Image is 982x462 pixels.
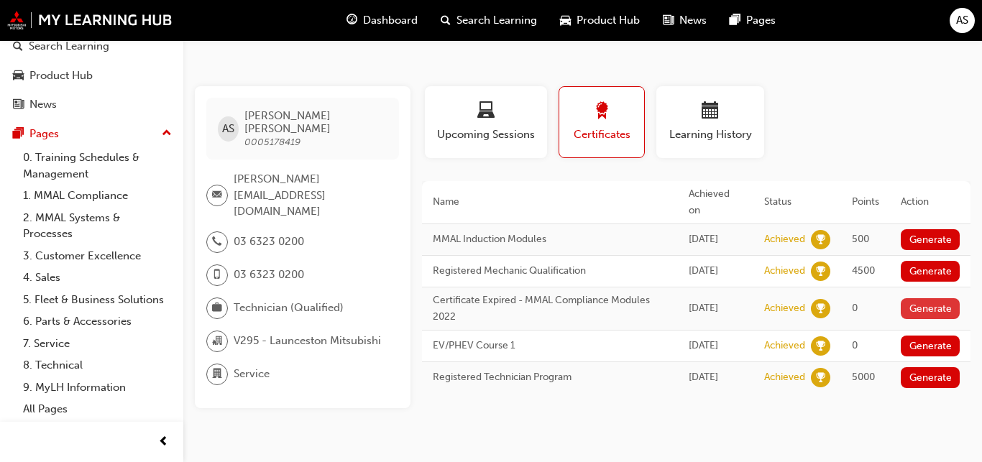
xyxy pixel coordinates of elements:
div: Pages [29,126,59,142]
span: AS [222,121,234,137]
th: Name [422,181,678,224]
div: Achieved [764,264,805,278]
a: 7. Service [17,333,178,355]
span: phone-icon [212,233,222,251]
button: Pages [6,121,178,147]
span: pages-icon [13,128,24,141]
span: Service [234,366,270,382]
span: 0 [852,339,858,351]
span: laptop-icon [477,102,495,121]
span: Product Hub [577,12,640,29]
span: 03 6323 0200 [234,267,304,283]
th: Achieved on [678,181,753,224]
span: Thu Aug 24 2017 10:01:00 GMT+1000 (Australian Eastern Standard Time) [689,371,718,383]
span: briefcase-icon [212,299,222,318]
span: organisation-icon [212,332,222,351]
span: Search Learning [456,12,537,29]
span: News [679,12,707,29]
span: search-icon [441,11,451,29]
a: 1. MMAL Compliance [17,185,178,207]
div: Product Hub [29,68,93,84]
span: award-icon [593,102,610,121]
a: 2. MMAL Systems & Processes [17,207,178,245]
td: Registered Technician Program [422,362,678,394]
span: Dashboard [363,12,418,29]
span: search-icon [13,40,23,53]
span: 5000 [852,371,875,383]
span: Pages [746,12,776,29]
a: 8. Technical [17,354,178,376]
span: email-icon [212,186,222,205]
span: Technician (Qualified) [234,300,344,316]
span: learningRecordVerb_ACHIEVE-icon [811,262,830,281]
a: News [6,91,178,118]
span: Thu Apr 13 2023 10:01:00 GMT+1000 (Australian Eastern Standard Time) [689,233,718,245]
span: 4500 [852,264,875,277]
button: Upcoming Sessions [425,86,547,158]
span: Upcoming Sessions [436,126,536,143]
span: [PERSON_NAME] [PERSON_NAME] [244,109,387,135]
button: Generate [901,336,960,356]
span: Thu Sep 15 2022 10:01:00 GMT+1000 (Australian Eastern Standard Time) [689,264,718,277]
span: up-icon [162,124,172,143]
td: EV/PHEV Course 1 [422,331,678,362]
a: 0. Training Schedules & Management [17,147,178,185]
a: Search Learning [6,33,178,60]
button: Generate [901,298,960,319]
div: Achieved [764,233,805,246]
span: car-icon [13,70,24,83]
span: Learning History [667,126,753,143]
a: guage-iconDashboard [335,6,429,35]
th: Action [890,181,970,224]
a: news-iconNews [651,6,718,35]
th: Status [753,181,841,224]
div: Achieved [764,302,805,315]
span: guage-icon [347,11,357,29]
div: Achieved [764,371,805,384]
span: pages-icon [730,11,740,29]
th: Points [841,181,890,224]
a: All Pages [17,398,178,420]
span: learningRecordVerb_ACHIEVE-icon [811,230,830,249]
span: news-icon [663,11,674,29]
span: 03 6323 0200 [234,234,304,250]
span: V295 - Launceston Mitsubishi [234,333,381,349]
span: 500 [852,233,869,245]
span: news-icon [13,98,24,111]
a: pages-iconPages [718,6,787,35]
span: department-icon [212,365,222,384]
button: AS [950,8,975,33]
span: 0005178419 [244,136,300,148]
span: [PERSON_NAME][EMAIL_ADDRESS][DOMAIN_NAME] [234,171,387,220]
a: 6. Parts & Accessories [17,310,178,333]
a: 3. Customer Excellence [17,245,178,267]
span: mobile-icon [212,266,222,285]
span: AS [956,12,968,29]
a: car-iconProduct Hub [549,6,651,35]
a: 4. Sales [17,267,178,289]
span: learningRecordVerb_ACHIEVE-icon [811,336,830,356]
span: Tue Jul 05 2022 13:05:17 GMT+1000 (Australian Eastern Standard Time) [689,302,718,314]
button: Generate [901,229,960,250]
button: Generate [901,367,960,388]
img: mmal [7,11,173,29]
div: News [29,96,57,113]
span: 0 [852,302,858,314]
a: 5. Fleet & Business Solutions [17,289,178,311]
span: Certificates [570,126,633,143]
button: Learning History [656,86,764,158]
a: Product Hub [6,63,178,89]
span: prev-icon [158,433,169,451]
span: calendar-icon [702,102,719,121]
a: 9. MyLH Information [17,376,178,399]
span: car-icon [560,11,571,29]
div: Achieved [764,339,805,353]
a: search-iconSearch Learning [429,6,549,35]
span: Thu Aug 24 2017 10:01:00 GMT+1000 (Australian Eastern Standard Time) [689,339,718,351]
td: Certificate Expired - MMAL Compliance Modules 2022 [422,287,678,331]
div: Search Learning [29,38,109,55]
td: Registered Mechanic Qualification [422,256,678,287]
span: learningRecordVerb_ACHIEVE-icon [811,368,830,387]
